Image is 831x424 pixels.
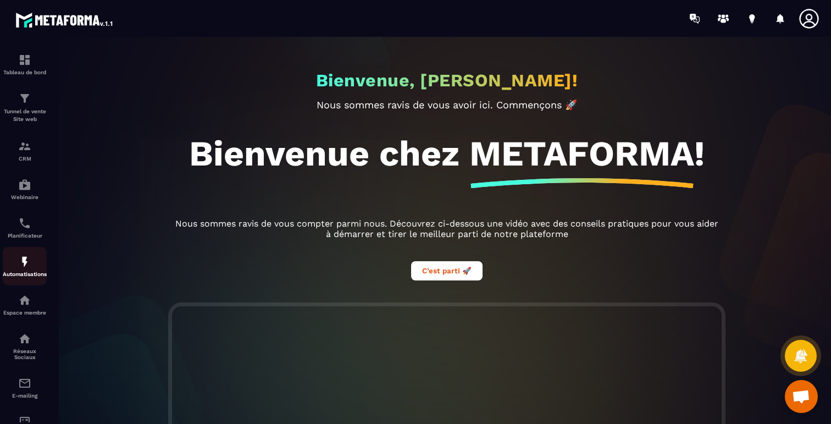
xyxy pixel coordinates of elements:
[172,218,722,239] p: Nous sommes ravis de vous compter parmi nous. Découvrez ci-dessous une vidéo avec des conseils pr...
[3,208,47,247] a: schedulerschedulerPlanificateur
[3,170,47,208] a: automationsautomationsWebinaire
[316,70,578,91] h2: Bienvenue, [PERSON_NAME]!
[15,10,114,30] img: logo
[411,261,483,280] button: C’est parti 🚀
[3,131,47,170] a: formationformationCRM
[172,99,722,111] p: Nous sommes ravis de vous avoir ici. Commençons 🚀
[3,69,47,75] p: Tableau de bord
[18,217,31,230] img: scheduler
[3,324,47,368] a: social-networksocial-networkRéseaux Sociaux
[18,255,31,268] img: automations
[18,294,31,307] img: automations
[3,368,47,407] a: emailemailE-mailing
[785,380,818,413] div: Ouvrir le chat
[3,108,47,123] p: Tunnel de vente Site web
[189,133,705,174] h1: Bienvenue chez METAFORMA!
[18,178,31,191] img: automations
[3,194,47,200] p: Webinaire
[411,265,483,276] a: C’est parti 🚀
[3,45,47,84] a: formationformationTableau de bord
[3,84,47,131] a: formationformationTunnel de vente Site web
[3,247,47,285] a: automationsautomationsAutomatisations
[3,156,47,162] p: CRM
[3,233,47,239] p: Planificateur
[3,348,47,360] p: Réseaux Sociaux
[3,285,47,324] a: automationsautomationsEspace membre
[18,332,31,345] img: social-network
[3,271,47,277] p: Automatisations
[18,377,31,390] img: email
[3,310,47,316] p: Espace membre
[18,140,31,153] img: formation
[18,53,31,67] img: formation
[3,393,47,399] p: E-mailing
[18,92,31,105] img: formation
